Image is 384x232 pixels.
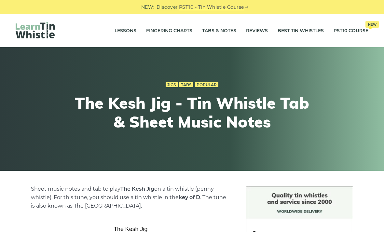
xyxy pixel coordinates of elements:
strong: key of D [179,194,200,200]
a: Popular [195,82,218,88]
a: Tabs & Notes [202,23,236,39]
strong: The Kesh Jig [120,186,154,192]
h1: The Kesh Jig - Tin Whistle Tab & Sheet Music Notes [72,94,312,131]
a: Fingering Charts [146,23,192,39]
img: LearnTinWhistle.com [16,22,55,38]
a: PST10 CourseNew [334,23,368,39]
a: Reviews [246,23,268,39]
span: New [365,21,379,28]
a: Jigs [166,82,178,88]
a: Best Tin Whistles [278,23,324,39]
a: Lessons [115,23,136,39]
a: Tabs [179,82,193,88]
p: Sheet music notes and tab to play on a tin whistle (penny whistle). For this tune, you should use... [31,185,230,210]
